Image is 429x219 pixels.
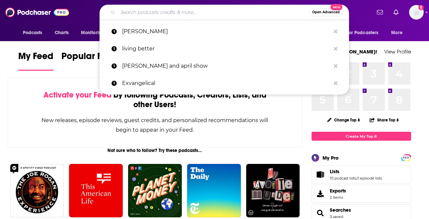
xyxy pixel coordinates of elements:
a: Searches [314,208,327,218]
span: Exports [314,189,327,198]
a: [PERSON_NAME] and april show [100,57,349,75]
input: Search podcasts, credits, & more... [118,7,309,18]
img: The Joe Rogan Experience [10,164,64,218]
p: holly berkley fletcher [122,23,330,40]
a: Exports [312,185,411,203]
span: 2 items [330,195,346,200]
span: Charts [55,28,69,37]
a: [PERSON_NAME] [100,23,349,40]
span: Exports [330,188,346,194]
span: Logged in as broadleafbooks_ [409,5,424,20]
img: This American Life [69,164,123,218]
a: 3 saved [330,214,343,219]
a: PRO [402,155,410,160]
button: Show profile menu [409,5,424,20]
div: Search podcasts, credits, & more... [100,5,349,20]
img: Podchaser - Follow, Share and Rate Podcasts [5,6,69,19]
a: Show notifications dropdown [374,7,386,18]
span: Lists [312,166,411,183]
p: Exvangelical [122,75,330,92]
img: Planet Money [128,164,182,218]
span: More [391,28,402,37]
span: My Feed [18,50,53,66]
a: 0 episode lists [357,176,382,181]
p: tim and april show [122,57,330,75]
button: open menu [18,27,51,39]
span: Activate your Feed [43,90,111,100]
button: Open AdvancedNew [309,8,343,16]
div: Not sure who to follow? Try these podcasts... [8,148,303,153]
a: Lists [330,169,382,175]
span: Open Advanced [312,11,340,14]
span: New [330,4,342,10]
span: Popular Feed [61,50,118,66]
a: Create My Top 8 [312,132,411,141]
a: Charts [50,27,73,39]
button: open menu [387,27,411,39]
a: Searches [330,207,351,213]
img: User Profile [409,5,424,20]
svg: Add a profile image [418,5,424,10]
button: Change Top 8 [323,116,364,124]
button: Share Top 8 [369,113,399,126]
span: Lists [330,169,339,175]
div: My Pro [322,155,339,161]
a: View Profile [384,48,411,55]
button: open menu [76,27,113,39]
a: Lists [314,170,327,179]
a: Exvangelical [100,75,349,92]
a: Show notifications dropdown [391,7,401,18]
a: Popular Feed [61,50,118,71]
p: living better [122,40,330,57]
img: My Favorite Murder with Karen Kilgariff and Georgia Hardstark [246,164,300,218]
a: living better [100,40,349,57]
button: open menu [342,27,388,39]
div: New releases, episode reviews, guest credits, and personalized recommendations will begin to appe... [41,115,269,135]
span: For Podcasters [347,28,379,37]
span: Monitoring [81,28,105,37]
span: Podcasts [23,28,42,37]
a: My Feed [18,50,53,71]
img: The Daily [187,164,241,218]
div: by following Podcasts, Creators, Lists, and other Users! [41,90,269,110]
a: 10 podcast lists [330,176,356,181]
